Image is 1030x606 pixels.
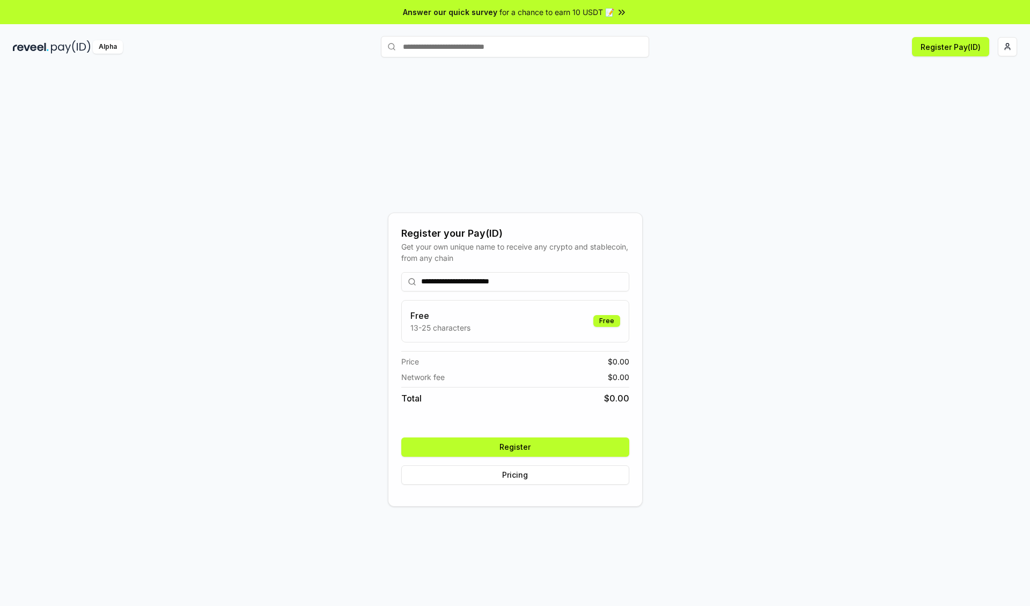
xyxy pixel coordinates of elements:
[401,437,629,457] button: Register
[93,40,123,54] div: Alpha
[410,322,470,333] p: 13-25 characters
[499,6,614,18] span: for a chance to earn 10 USDT 📝
[403,6,497,18] span: Answer our quick survey
[608,356,629,367] span: $ 0.00
[604,392,629,405] span: $ 0.00
[410,309,470,322] h3: Free
[401,371,445,383] span: Network fee
[401,241,629,264] div: Get your own unique name to receive any crypto and stablecoin, from any chain
[912,37,989,56] button: Register Pay(ID)
[401,465,629,485] button: Pricing
[401,226,629,241] div: Register your Pay(ID)
[608,371,629,383] span: $ 0.00
[401,356,419,367] span: Price
[593,315,620,327] div: Free
[401,392,422,405] span: Total
[13,40,49,54] img: reveel_dark
[51,40,91,54] img: pay_id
